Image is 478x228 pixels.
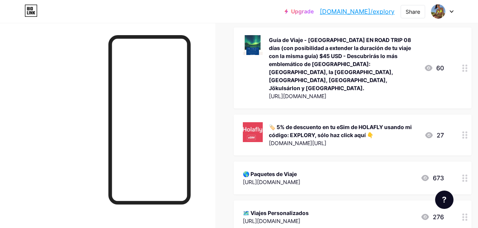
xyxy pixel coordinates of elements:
div: 276 [421,212,444,222]
img: Guía de Viaje - ISLANDIA EN ROAD TRIP 08 días (con posibilidad a extender la duración de tu viaje... [243,35,263,55]
div: [URL][DOMAIN_NAME] [243,178,300,186]
div: 60 [424,63,444,73]
div: [URL][DOMAIN_NAME] [243,217,309,225]
div: Guía de Viaje - [GEOGRAPHIC_DATA] EN ROAD TRIP 08 días (con posibilidad a extender la duración de... [269,36,418,92]
a: Upgrade [285,8,314,15]
div: 673 [421,173,444,183]
div: Share [406,8,420,16]
img: explory [431,4,445,19]
div: [URL][DOMAIN_NAME] [269,92,418,100]
div: [DOMAIN_NAME][URL] [269,139,418,147]
div: 🗺️ Viajes Personalizados [243,209,309,217]
div: 27 [424,131,444,140]
div: 🏷️ 5% de descuento en tu eSim de HOLAFLY usando mi código: EXPLORY, sólo haz click aquí 👇 [269,123,418,139]
img: 🏷️ 5% de descuento en tu eSim de HOLAFLY usando mi código: EXPLORY, sólo haz click aquí 👇 [243,122,263,142]
div: 🌎 Paquetes de Viaje [243,170,300,178]
a: [DOMAIN_NAME]/explory [320,7,395,16]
